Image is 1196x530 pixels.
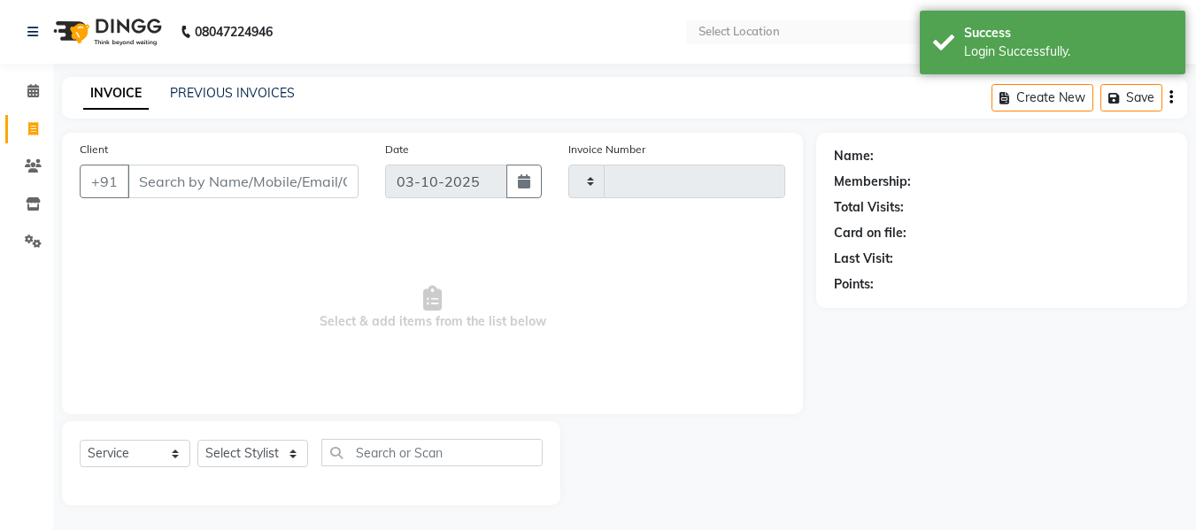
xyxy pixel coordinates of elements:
[834,147,874,165] div: Name:
[834,250,893,268] div: Last Visit:
[964,42,1172,61] div: Login Successfully.
[1100,84,1162,111] button: Save
[834,198,904,217] div: Total Visits:
[195,7,273,57] b: 08047224946
[834,224,907,242] div: Card on file:
[83,78,149,110] a: INVOICE
[80,142,108,157] label: Client
[964,24,1172,42] div: Success
[698,23,780,41] div: Select Location
[45,7,166,57] img: logo
[321,439,543,466] input: Search or Scan
[80,165,129,198] button: +91
[568,142,645,157] label: Invoice Number
[992,84,1093,111] button: Create New
[170,85,295,101] a: PREVIOUS INVOICES
[127,165,359,198] input: Search by Name/Mobile/Email/Code
[834,275,874,294] div: Points:
[834,173,911,191] div: Membership:
[80,219,785,396] span: Select & add items from the list below
[385,142,409,157] label: Date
